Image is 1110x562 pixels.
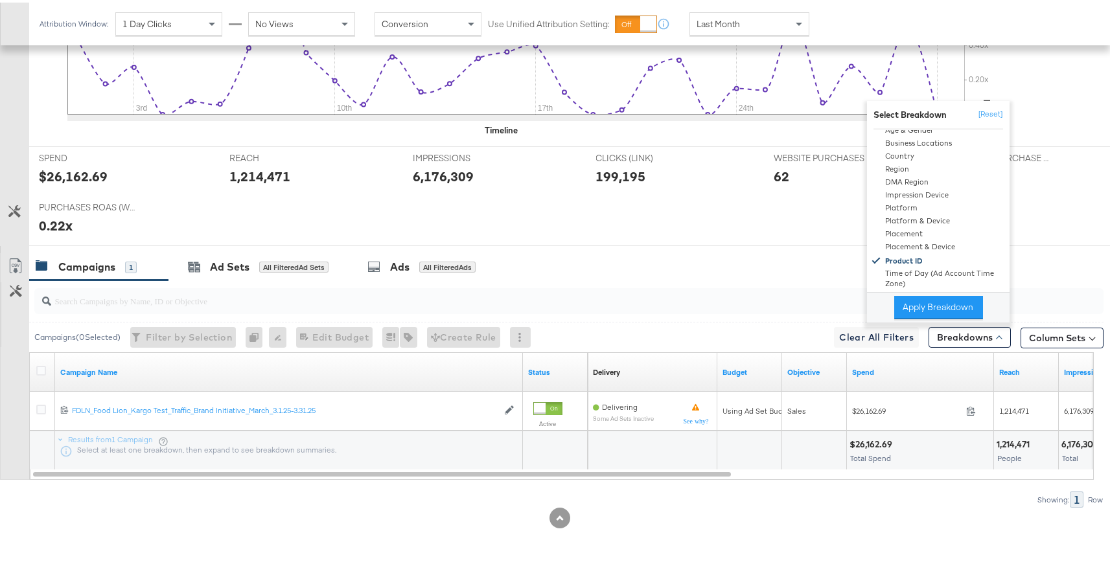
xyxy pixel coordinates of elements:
[593,412,654,420] sub: Some Ad Sets Inactive
[869,267,1010,287] div: Time of Day (Ad Account Time Zone)
[210,257,249,272] div: Ad Sets
[1064,403,1094,413] span: 6,176,309
[869,213,1010,226] div: Platform & Device
[382,16,428,27] span: Conversion
[869,252,1010,267] div: Product ID
[72,403,498,414] a: FDLN_Food Lion_Kargo Test_Traffic_Brand Initiative_March_3.1.25-3.31.25
[873,106,947,118] div: Select Breakdown
[1062,451,1078,460] span: Total
[34,329,121,341] div: Campaigns ( 0 Selected)
[259,259,329,271] div: All Filtered Ad Sets
[787,365,842,375] a: Your campaign's objective.
[929,324,1011,345] button: Breakdowns
[39,17,109,26] div: Attribution Window:
[774,150,871,162] span: WEBSITE PURCHASES
[533,417,562,425] label: Active
[413,164,474,183] div: 6,176,309
[596,150,693,162] span: CLICKS (LINK)
[39,150,136,162] span: SPEND
[122,16,172,27] span: 1 Day Clicks
[593,365,620,375] a: Reflects the ability of your Ad Campaign to achieve delivery based on ad states, schedule and bud...
[1061,436,1102,448] div: 6,176,309
[869,200,1010,213] div: Platform
[999,403,1029,413] span: 1,214,471
[869,187,1010,200] div: Impression Device
[390,257,410,272] div: Ads
[230,164,291,183] div: 1,214,471
[1037,493,1070,502] div: Showing:
[697,16,740,27] span: Last Month
[869,174,1010,187] div: DMA Region
[596,164,646,183] div: 199,195
[602,399,638,409] span: Delivering
[125,259,137,271] div: 1
[723,365,777,375] a: The maximum amount you're willing to spend on your ads, on average each day or over the lifetime ...
[723,403,794,414] div: Using Ad Set Budget
[971,102,1003,122] button: [Reset]
[850,451,891,460] span: Total Spend
[839,327,914,343] span: Clear All Filters
[997,436,1034,448] div: 1,214,471
[246,324,269,345] div: 0
[774,164,789,183] div: 62
[1070,489,1083,505] div: 1
[997,451,1022,460] span: People
[528,365,583,375] a: Shows the current state of your Ad Campaign.
[869,239,1010,252] div: Placement & Device
[39,164,108,183] div: $26,162.69
[894,293,983,317] button: Apply Breakdown
[869,135,1010,148] div: Business Locations
[787,403,806,413] span: Sales
[1021,325,1104,346] button: Column Sets
[488,16,610,28] label: Use Unified Attribution Setting:
[869,161,1010,174] div: Region
[419,259,476,271] div: All Filtered Ads
[255,16,294,27] span: No Views
[72,403,498,413] div: FDLN_Food Lion_Kargo Test_Traffic_Brand Initiative_March_3.1.25-3.31.25
[51,280,1006,306] input: Search Campaigns by Name, ID or Objective
[593,365,620,375] div: Delivery
[58,257,115,272] div: Campaigns
[869,226,1010,239] div: Placement
[1087,493,1104,502] div: Row
[869,287,1010,300] div: Time of Day (Viewer's Time Zone)
[60,365,518,375] a: Your campaign name.
[852,365,989,375] a: The total amount spent to date.
[850,436,896,448] div: $26,162.69
[869,122,1010,135] div: Age & Gender
[39,199,136,211] span: PURCHASES ROAS (WEBSITE EVENTS)
[867,84,1010,326] div: Delivery
[869,148,1010,161] div: Country
[485,122,518,134] div: Timeline
[39,214,73,232] div: 0.22x
[413,150,510,162] span: IMPRESSIONS
[999,365,1054,375] a: The number of people your ad was served to.
[834,324,919,345] button: Clear All Filters
[852,403,961,413] span: $26,162.69
[230,150,327,162] span: REACH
